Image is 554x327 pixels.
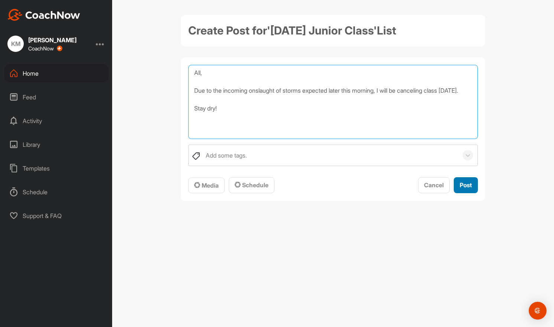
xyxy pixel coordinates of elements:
[4,183,109,201] div: Schedule
[188,178,225,194] button: Media
[4,135,109,154] div: Library
[229,177,274,193] button: Schedule
[4,207,109,225] div: Support & FAQ
[454,177,478,193] button: Post
[4,64,109,83] div: Home
[4,112,109,130] div: Activity
[235,181,268,189] span: Schedule
[460,181,472,189] span: Post
[4,88,109,106] div: Feed
[424,181,444,189] span: Cancel
[529,302,547,320] div: Open Intercom Messenger
[28,37,76,43] div: [PERSON_NAME]
[7,9,80,21] img: CoachNow
[181,15,485,46] h1: Create Post for ' [DATE] Junior Class ' List
[206,151,247,160] div: Add some tags.
[194,182,219,189] span: Media
[7,36,24,52] div: KM
[28,46,62,52] div: CoachNow
[4,159,109,178] div: Templates
[188,65,478,139] textarea: All, Due to the incoming onslaught of storms expected later this morning, I will be canceling cla...
[418,177,450,193] button: Cancel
